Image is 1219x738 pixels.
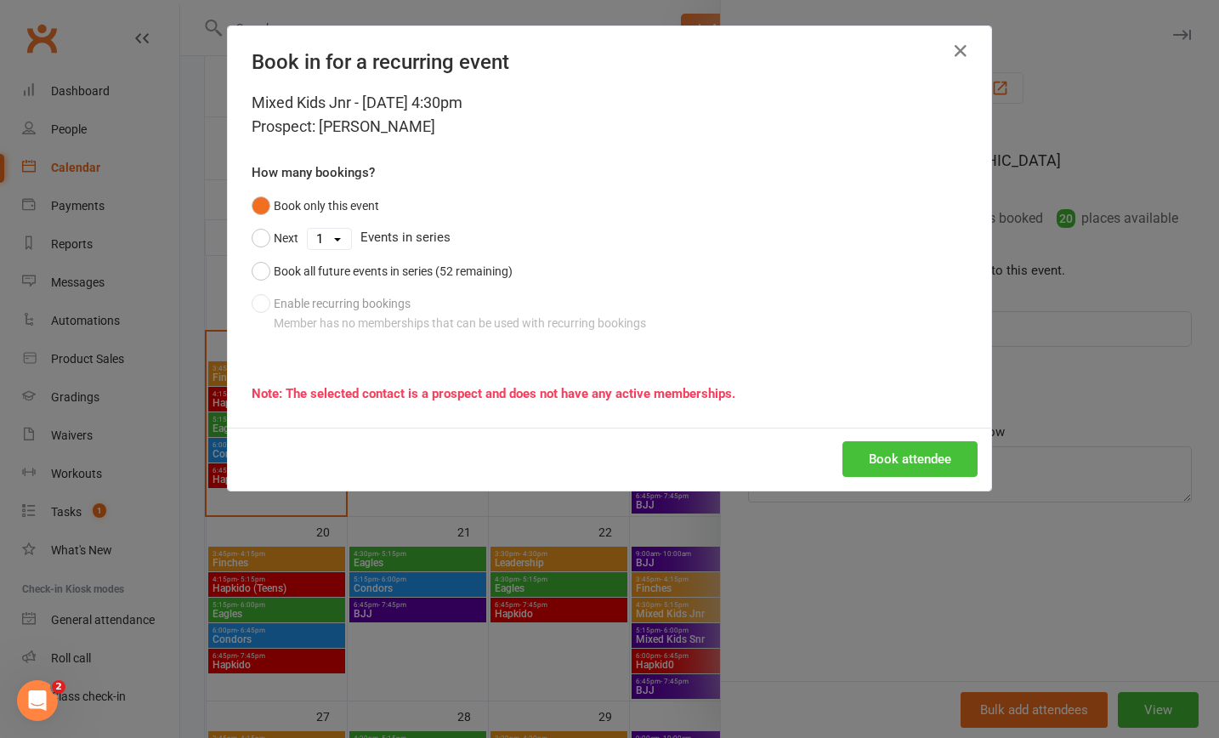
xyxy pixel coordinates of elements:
[252,222,967,254] div: Events in series
[274,262,513,281] div: Book all future events in series (52 remaining)
[252,383,967,404] div: Note: The selected contact is a prospect and does not have any active memberships.
[252,162,375,183] label: How many bookings?
[252,190,379,222] button: Book only this event
[17,680,58,721] iframe: Intercom live chat
[252,91,967,139] div: Mixed Kids Jnr - [DATE] 4:30pm Prospect: [PERSON_NAME]
[252,50,967,74] h4: Book in for a recurring event
[252,255,513,287] button: Book all future events in series (52 remaining)
[52,680,65,694] span: 2
[252,222,298,254] button: Next
[842,441,978,477] button: Book attendee
[947,37,974,65] button: Close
